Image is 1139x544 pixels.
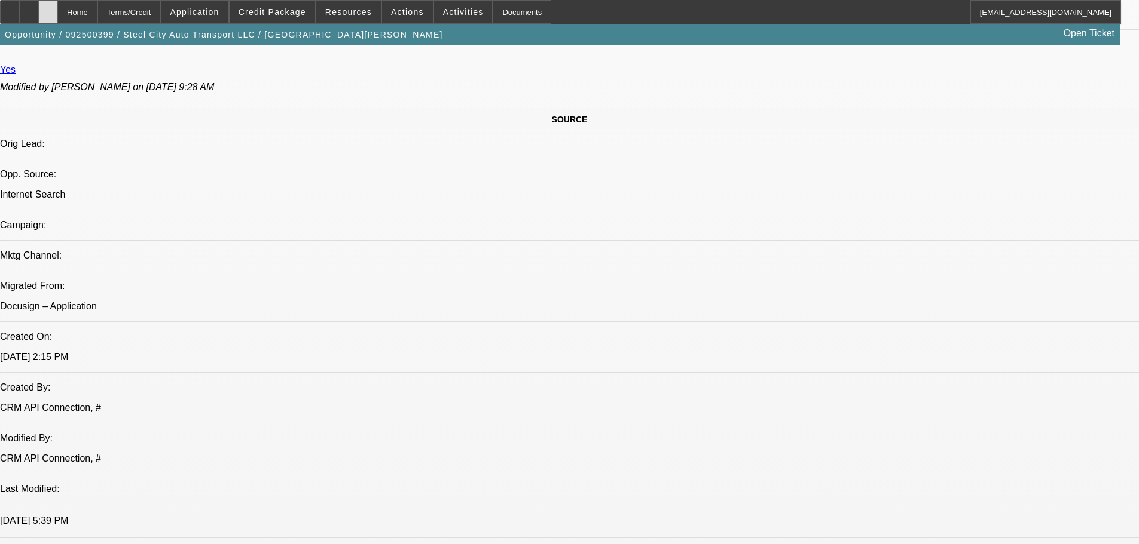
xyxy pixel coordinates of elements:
[170,7,219,17] span: Application
[230,1,315,23] button: Credit Package
[161,1,228,23] button: Application
[382,1,433,23] button: Actions
[443,7,484,17] span: Activities
[552,115,588,124] span: SOURCE
[434,1,493,23] button: Activities
[325,7,372,17] span: Resources
[1059,23,1119,44] a: Open Ticket
[5,30,443,39] span: Opportunity / 092500399 / Steel City Auto Transport LLC / [GEOGRAPHIC_DATA][PERSON_NAME]
[316,1,381,23] button: Resources
[391,7,424,17] span: Actions
[239,7,306,17] span: Credit Package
